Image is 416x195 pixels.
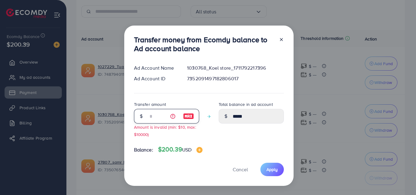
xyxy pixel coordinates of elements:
div: Ad Account Name [129,64,182,71]
div: 7352091497182806017 [182,75,288,82]
span: USD [182,146,192,153]
span: Cancel [233,166,248,173]
small: Amount is invalid (min: $10, max: $10000) [134,124,196,137]
img: image [196,147,203,153]
h4: $200.39 [158,146,203,153]
span: Apply [266,166,278,172]
button: Apply [260,163,284,176]
div: 1030768_Koel store_1711792217396 [182,64,288,71]
h3: Transfer money from Ecomdy balance to Ad account balance [134,35,274,53]
iframe: Chat [390,168,411,190]
label: Total balance in ad account [219,101,273,107]
img: image [183,113,194,120]
span: Balance: [134,146,153,153]
button: Cancel [225,163,256,176]
div: Ad Account ID [129,75,182,82]
label: Transfer amount [134,101,166,107]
